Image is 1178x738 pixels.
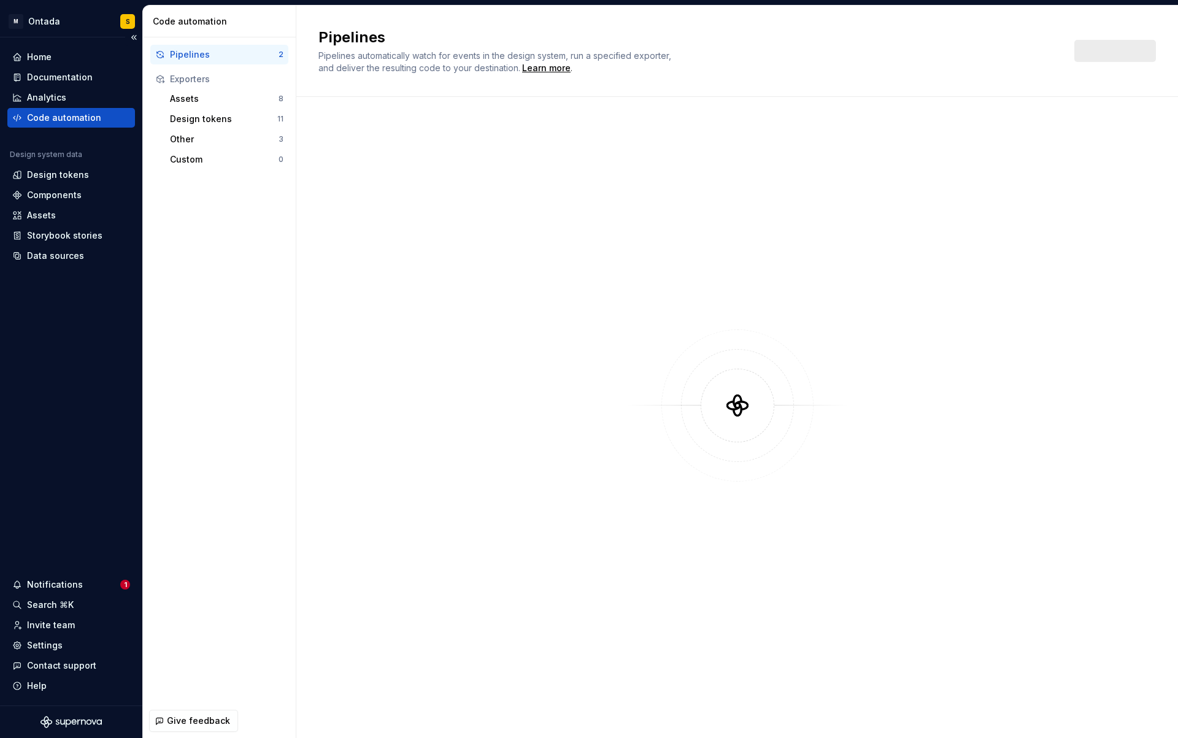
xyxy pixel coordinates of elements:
a: Invite team [7,615,135,635]
button: Search ⌘K [7,595,135,615]
div: 0 [279,155,283,164]
a: Analytics [7,88,135,107]
button: Design tokens11 [165,109,288,129]
div: Code automation [27,112,101,124]
div: Documentation [27,71,93,83]
span: Give feedback [167,715,230,727]
div: Exporters [170,73,283,85]
button: Notifications1 [7,575,135,594]
div: Ontada [28,15,60,28]
button: Assets8 [165,89,288,109]
a: Assets [7,206,135,225]
a: Settings [7,636,135,655]
div: Contact support [27,659,96,672]
a: Documentation [7,67,135,87]
div: Code automation [153,15,291,28]
a: Learn more [522,62,571,74]
div: Assets [27,209,56,221]
div: Help [27,680,47,692]
a: Code automation [7,108,135,128]
div: Design tokens [27,169,89,181]
div: 2 [279,50,283,60]
div: 11 [277,114,283,124]
button: Help [7,676,135,696]
a: Data sources [7,246,135,266]
div: Storybook stories [27,229,102,242]
div: Assets [170,93,279,105]
div: Design system data [10,150,82,160]
button: Custom0 [165,150,288,169]
div: Search ⌘K [27,599,74,611]
div: Settings [27,639,63,652]
button: Give feedback [149,710,238,732]
div: Data sources [27,250,84,262]
span: . [520,64,572,73]
a: Components [7,185,135,205]
button: Collapse sidebar [125,29,142,46]
div: 8 [279,94,283,104]
button: Contact support [7,656,135,675]
svg: Supernova Logo [40,716,102,728]
a: Design tokens [7,165,135,185]
span: 1 [120,580,130,590]
div: 3 [279,134,283,144]
div: Other [170,133,279,145]
div: Home [27,51,52,63]
div: S [126,17,130,26]
a: Storybook stories [7,226,135,245]
div: Custom [170,153,279,166]
div: Invite team [27,619,75,631]
span: Pipelines automatically watch for events in the design system, run a specified exporter, and deli... [318,50,674,73]
div: M [9,14,23,29]
div: Components [27,189,82,201]
button: Other3 [165,129,288,149]
h2: Pipelines [318,28,1060,47]
a: Home [7,47,135,67]
div: Design tokens [170,113,277,125]
div: Pipelines [170,48,279,61]
button: MOntadaS [2,8,140,34]
div: Notifications [27,578,83,591]
button: Pipelines2 [150,45,288,64]
div: Analytics [27,91,66,104]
